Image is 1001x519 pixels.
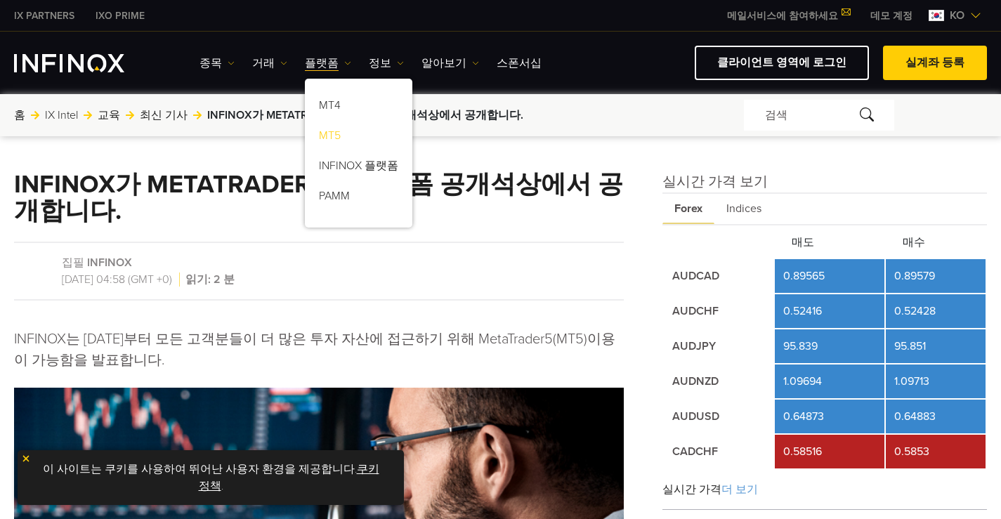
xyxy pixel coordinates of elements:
span: Indices [714,194,773,224]
a: 정보 [369,55,404,72]
span: ko [944,7,970,24]
a: 메일서비스에 참여하세요 [717,10,860,22]
a: MT5 [305,123,412,153]
div: 검색 [744,100,894,131]
td: 0.64873 [775,400,884,433]
td: AUDJPY [664,329,773,363]
td: AUDUSD [664,400,773,433]
td: 95.851 [886,329,986,363]
p: INFINOX는 [DATE]부터 모든 고객분들이 더 많은 투자 자산에 접근하기 위해 MetaTrader5(MT5)이용이 가능함을 발표합니다. [14,329,624,371]
td: CADCHF [664,435,773,468]
td: 0.89579 [886,259,986,293]
td: AUDCHF [664,294,773,328]
td: 95.839 [775,329,884,363]
a: 교육 [98,107,120,124]
a: 클라이언트 영역에 로그인 [695,46,869,80]
td: 0.58516 [775,435,884,468]
td: 1.09694 [775,364,884,398]
td: 0.64883 [886,400,986,433]
a: INFINOX Logo [14,54,157,72]
th: 매수 [886,227,986,258]
td: 0.52416 [775,294,884,328]
a: 플랫폼 [305,55,351,72]
h4: 실시간 가격 보기 [662,171,987,192]
a: PAMM [305,183,412,213]
a: 종목 [199,55,235,72]
span: Forex [662,194,714,224]
a: 거래 [252,55,287,72]
span: INFINOX가 METATRADER5를 플랫폼 공개석상에서 공개합니다. [207,107,523,124]
img: yellow close icon [21,454,31,464]
span: 더 보기 [721,482,758,497]
a: MT4 [305,93,412,123]
img: arrow-right [126,111,134,119]
img: arrow-right [84,111,92,119]
a: 홈 [14,107,25,124]
a: INFINOX [4,8,85,23]
td: AUDNZD [664,364,773,398]
span: 읽기: 2 분 [183,272,235,287]
h1: INFINOX가 METATRADER5를 플랫폼 공개석상에서 공개합니다. [14,171,624,225]
a: 알아보기 [421,55,479,72]
a: 실계좌 등록 [883,46,987,80]
a: 스폰서십 [497,55,542,72]
td: 0.89565 [775,259,884,293]
a: IX Intel [45,107,78,124]
a: INFINOX 플랫폼 [305,153,412,183]
td: 0.5853 [886,435,986,468]
span: 집필 [62,256,84,270]
span: [DATE] 04:58 (GMT +0) [62,272,180,287]
p: 이 사이트는 쿠키를 사용하여 뛰어난 사용자 환경을 제공합니다. . [25,457,397,498]
img: arrow-right [31,111,39,119]
td: 1.09713 [886,364,986,398]
a: INFINOX [87,256,132,270]
a: 최신 기사 [140,107,188,124]
a: INFINOX [85,8,155,23]
div: 실시간 가격 [662,470,987,510]
td: 0.52428 [886,294,986,328]
img: arrow-right [193,111,202,119]
a: INFINOX MENU [860,8,923,23]
th: 매도 [775,227,884,258]
td: AUDCAD [664,259,773,293]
